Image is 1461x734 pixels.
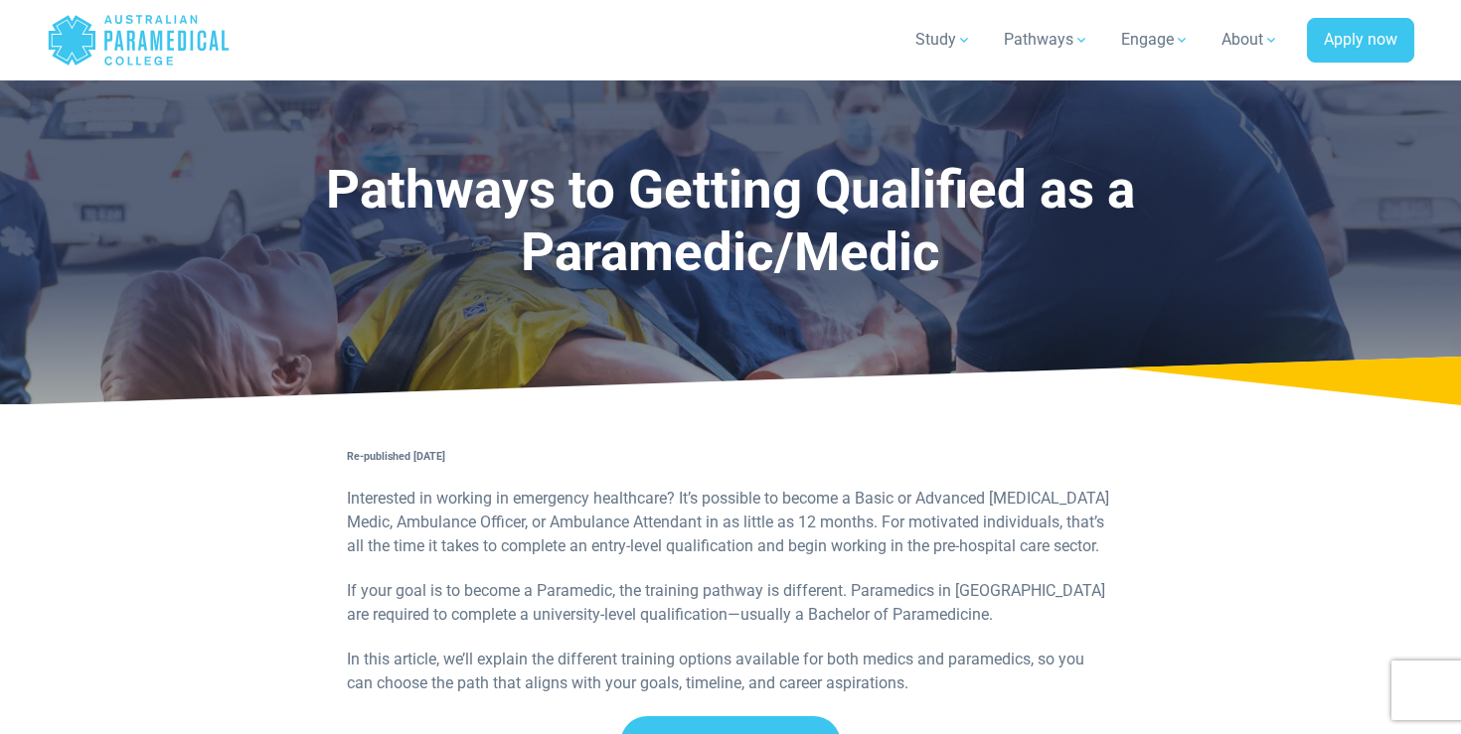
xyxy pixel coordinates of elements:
a: About [1210,12,1291,68]
a: Engage [1109,12,1202,68]
p: In this article, we’ll explain the different training options available for both medics and param... [347,648,1114,695]
a: Apply now [1307,18,1414,64]
p: If your goal is to become a Paramedic, the training pathway is different. Paramedics in [GEOGRAPH... [347,579,1114,627]
strong: Re-published [DATE] [347,450,445,463]
a: Australian Paramedical College [47,8,231,73]
p: Interested in working in emergency healthcare? It’s possible to become a Basic or Advanced [MEDIC... [347,487,1114,558]
a: Study [903,12,984,68]
a: Pathways [992,12,1101,68]
h1: Pathways to Getting Qualified as a Paramedic/Medic [218,159,1243,285]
